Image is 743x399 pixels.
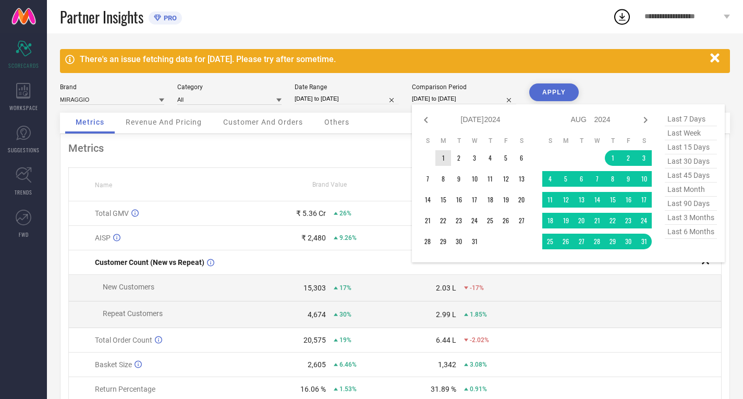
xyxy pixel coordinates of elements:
div: 1,342 [438,360,456,369]
td: Thu Aug 22 2024 [605,213,620,228]
td: Wed Jul 31 2024 [467,234,482,249]
td: Sat Jul 13 2024 [514,171,529,187]
th: Wednesday [467,137,482,145]
span: Customer Count (New vs Repeat) [95,258,204,267]
span: Return Percentage [95,385,155,393]
div: Comparison Period [412,83,516,91]
th: Friday [498,137,514,145]
td: Sun Jul 21 2024 [420,213,435,228]
div: Next month [639,114,652,126]
td: Wed Jul 10 2024 [467,171,482,187]
div: 16.06 % [300,385,326,393]
td: Wed Jul 24 2024 [467,213,482,228]
td: Sun Aug 25 2024 [542,234,558,249]
td: Tue Jul 30 2024 [451,234,467,249]
span: 3.08% [470,361,487,368]
td: Wed Aug 14 2024 [589,192,605,208]
th: Thursday [605,137,620,145]
span: WORKSPACE [9,104,38,112]
span: last 15 days [665,140,717,154]
div: Brand [60,83,164,91]
td: Tue Aug 13 2024 [574,192,589,208]
td: Sat Aug 17 2024 [636,192,652,208]
th: Monday [435,137,451,145]
td: Sun Jul 14 2024 [420,192,435,208]
td: Sat Aug 03 2024 [636,150,652,166]
th: Thursday [482,137,498,145]
td: Wed Jul 17 2024 [467,192,482,208]
th: Wednesday [589,137,605,145]
th: Friday [620,137,636,145]
div: ₹ 5.36 Cr [296,209,326,217]
span: -17% [470,284,484,292]
span: last 7 days [665,112,717,126]
td: Mon Jul 01 2024 [435,150,451,166]
td: Thu Jul 04 2024 [482,150,498,166]
th: Saturday [514,137,529,145]
span: Basket Size [95,360,132,369]
td: Sun Aug 11 2024 [542,192,558,208]
td: Tue Jul 23 2024 [451,213,467,228]
span: SCORECARDS [8,62,39,69]
td: Thu Aug 01 2024 [605,150,620,166]
span: Others [324,118,349,126]
div: 2.03 L [436,284,456,292]
button: APPLY [529,83,579,101]
div: 2.99 L [436,310,456,319]
div: 15,303 [303,284,326,292]
span: last 90 days [665,197,717,211]
span: FWD [19,231,29,238]
td: Wed Aug 21 2024 [589,213,605,228]
div: Previous month [420,114,432,126]
td: Wed Aug 28 2024 [589,234,605,249]
td: Wed Jul 03 2024 [467,150,482,166]
td: Fri Jul 12 2024 [498,171,514,187]
td: Sat Aug 31 2024 [636,234,652,249]
th: Sunday [420,137,435,145]
div: ₹ 2,480 [301,234,326,242]
td: Fri Jul 19 2024 [498,192,514,208]
td: Thu Aug 29 2024 [605,234,620,249]
span: 1.53% [339,385,357,393]
span: 26% [339,210,351,217]
span: 9.26% [339,234,357,241]
th: Sunday [542,137,558,145]
td: Tue Aug 27 2024 [574,234,589,249]
td: Mon Aug 26 2024 [558,234,574,249]
div: There's an issue fetching data for [DATE]. Please try after sometime. [80,54,705,64]
span: Revenue And Pricing [126,118,202,126]
span: last 30 days [665,154,717,168]
td: Fri Aug 23 2024 [620,213,636,228]
td: Thu Aug 15 2024 [605,192,620,208]
span: 19% [339,336,351,344]
span: 17% [339,284,351,292]
td: Sun Jul 07 2024 [420,171,435,187]
span: 6.46% [339,361,357,368]
td: Fri Aug 02 2024 [620,150,636,166]
td: Sat Jul 06 2024 [514,150,529,166]
td: Thu Aug 08 2024 [605,171,620,187]
div: 2,605 [308,360,326,369]
span: Metrics [76,118,104,126]
td: Tue Aug 06 2024 [574,171,589,187]
th: Saturday [636,137,652,145]
div: Date Range [295,83,399,91]
td: Sat Aug 10 2024 [636,171,652,187]
span: PRO [161,14,177,22]
span: Total Order Count [95,336,152,344]
span: 0.91% [470,385,487,393]
td: Sun Jul 28 2024 [420,234,435,249]
td: Mon Aug 12 2024 [558,192,574,208]
span: Customer And Orders [223,118,303,126]
td: Fri Jul 05 2024 [498,150,514,166]
td: Tue Aug 20 2024 [574,213,589,228]
td: Fri Aug 30 2024 [620,234,636,249]
td: Mon Jul 29 2024 [435,234,451,249]
td: Sat Aug 24 2024 [636,213,652,228]
span: Partner Insights [60,6,143,28]
td: Tue Jul 09 2024 [451,171,467,187]
td: Thu Jul 11 2024 [482,171,498,187]
span: New Customers [103,283,154,291]
div: 31.89 % [431,385,456,393]
span: -2.02% [470,336,489,344]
